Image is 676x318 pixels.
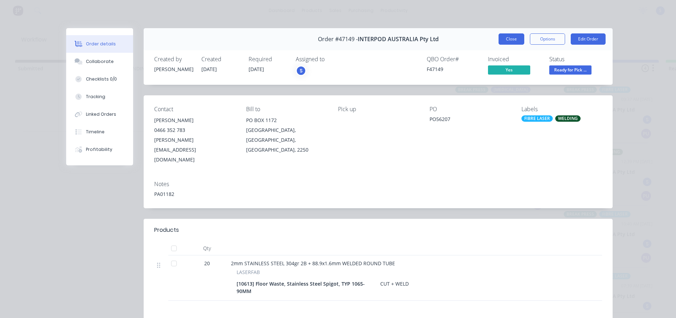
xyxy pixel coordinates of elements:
button: Edit Order [571,33,606,45]
div: QBO Order # [427,56,480,63]
div: PO56207 [430,115,510,125]
span: LASERFAB [237,268,260,276]
div: Qty [186,241,228,255]
button: Order details [66,35,133,53]
div: Created by [154,56,193,63]
div: 0466 352 783 [154,125,235,135]
div: [PERSON_NAME] [154,65,193,73]
button: S [296,65,306,76]
div: PA01182 [154,190,602,198]
div: Products [154,226,179,234]
div: WELDING [555,115,581,122]
div: PO BOX 1172 [246,115,327,125]
span: [DATE] [201,66,217,72]
div: Bill to [246,106,327,113]
div: [PERSON_NAME]0466 352 783[PERSON_NAME][EMAIL_ADDRESS][DOMAIN_NAME] [154,115,235,165]
span: Yes [488,65,530,74]
button: Close [499,33,524,45]
div: Collaborate [86,58,114,65]
button: Profitability [66,141,133,158]
span: 2mm STAINLESS STEEL 304gr 2B + 88.9x1.6mm WELDED ROUND TUBE [231,260,395,267]
div: Created [201,56,240,63]
button: Timeline [66,123,133,141]
div: Notes [154,181,602,187]
div: [GEOGRAPHIC_DATA], [GEOGRAPHIC_DATA], [GEOGRAPHIC_DATA], 2250 [246,125,327,155]
div: [PERSON_NAME] [154,115,235,125]
div: Labels [521,106,602,113]
div: Timeline [86,129,105,135]
div: Checklists 0/0 [86,76,117,82]
div: [10613] Floor Waste, Stainless Steel Spigot, TYP 1065-90MM [237,279,377,296]
div: [PERSON_NAME][EMAIL_ADDRESS][DOMAIN_NAME] [154,135,235,165]
div: Order details [86,41,116,47]
button: Tracking [66,88,133,106]
span: 20 [204,260,210,267]
button: Ready for Pick ... [549,65,591,76]
div: Required [249,56,287,63]
span: Order #47149 - [318,36,358,43]
div: Invoiced [488,56,541,63]
button: Linked Orders [66,106,133,123]
button: Collaborate [66,53,133,70]
div: Profitability [86,146,112,153]
div: PO BOX 1172[GEOGRAPHIC_DATA], [GEOGRAPHIC_DATA], [GEOGRAPHIC_DATA], 2250 [246,115,327,155]
span: Ready for Pick ... [549,65,591,74]
div: F47149 [427,65,480,73]
div: FIBRE LASER [521,115,553,122]
div: Assigned to [296,56,366,63]
div: Status [549,56,602,63]
div: PO [430,106,510,113]
span: [DATE] [249,66,264,72]
div: Linked Orders [86,111,116,117]
div: Pick up [338,106,419,113]
span: INTERPOD AUSTRALIA Pty Ltd [358,36,439,43]
button: Options [530,33,565,45]
div: Tracking [86,94,105,100]
div: Contact [154,106,235,113]
button: Checklists 0/0 [66,70,133,88]
div: CUT + WELD [377,279,412,289]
